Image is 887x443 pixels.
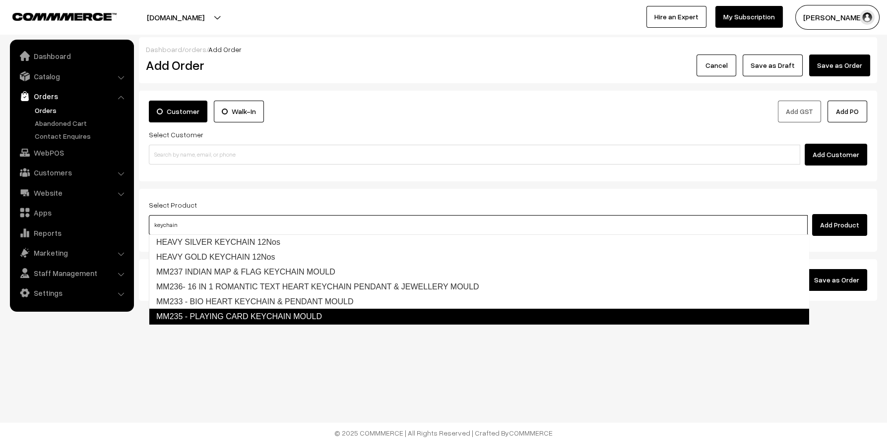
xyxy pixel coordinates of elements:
[149,250,809,265] a: HEAVY GOLD KEYCHAIN 12Nos
[149,294,809,309] a: MM233 - BIO HEART KEYCHAIN & PENDANT MOULD
[12,204,130,221] a: Apps
[149,309,809,325] a: MM235 - PLAYING CARD KEYCHAIN MOULD
[208,45,242,54] span: Add Order
[12,184,130,202] a: Website
[12,244,130,262] a: Marketing
[795,5,880,30] button: [PERSON_NAME]…
[149,265,809,279] a: MM237 INDIAN MAP & FLAG KEYCHAIN MOULD
[809,55,870,76] button: Save as Order
[12,264,130,282] a: Staff Management
[12,13,117,20] img: COMMMERCE
[185,45,206,54] a: orders
[149,145,800,165] input: Search by name, email, or phone
[149,235,809,250] a: HEAVY SILVER KEYCHAIN 12Nos
[112,5,239,30] button: [DOMAIN_NAME]
[146,57,378,73] h2: Add Order
[12,47,130,65] a: Dashboard
[697,55,736,76] button: Cancel
[32,118,130,128] a: Abandoned Cart
[149,129,203,140] label: Select Customer
[805,144,867,166] button: Add Customer
[149,200,197,210] label: Select Product
[12,164,130,181] a: Customers
[32,105,130,115] a: Orders
[715,6,783,28] a: My Subscription
[860,10,875,25] img: user
[646,6,706,28] a: Hire an Expert
[146,44,870,55] div: / /
[12,284,130,302] a: Settings
[214,101,264,122] label: Walk-In
[509,429,553,437] a: COMMMERCE
[149,279,809,294] a: MM236- 16 IN 1 ROMANTIC TEXT HEART KEYCHAIN PENDANT & JEWELLERY MOULD
[12,224,130,242] a: Reports
[806,269,867,291] button: Save as Order
[12,144,130,162] a: WebPOS
[812,214,867,236] button: Add Product
[32,131,130,141] a: Contact Enquires
[12,10,99,22] a: COMMMERCE
[12,67,130,85] a: Catalog
[149,101,207,122] label: Customer
[743,55,803,76] button: Save as Draft
[149,215,808,235] input: Type and Search
[778,101,821,122] button: Add GST
[146,45,182,54] a: Dashboard
[12,87,130,105] a: Orders
[827,101,867,122] button: Add PO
